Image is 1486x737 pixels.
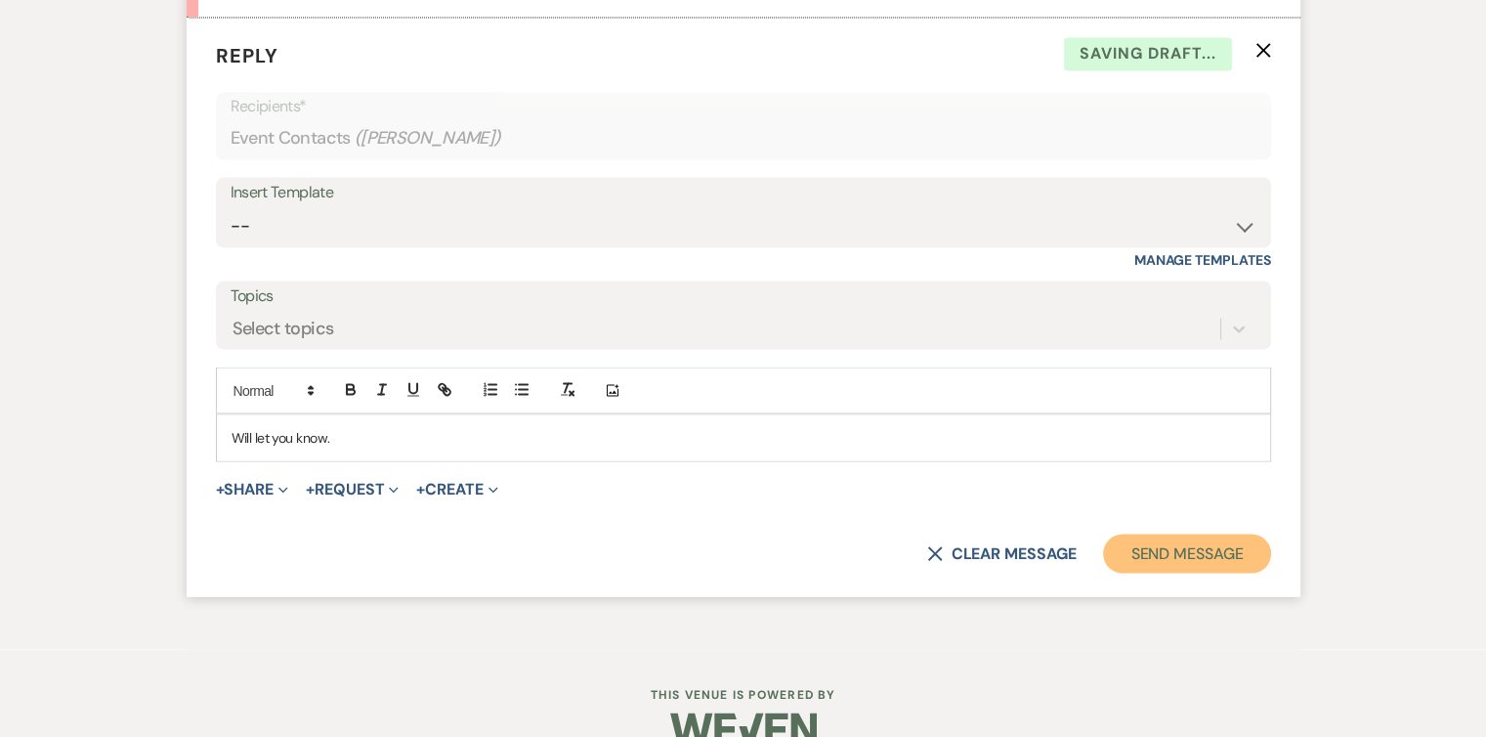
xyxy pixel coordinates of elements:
span: Reply [216,43,278,68]
div: Select topics [233,316,334,342]
button: Clear message [927,545,1076,561]
span: + [216,481,225,497]
a: Manage Templates [1134,251,1271,269]
label: Topics [231,282,1256,311]
span: ( [PERSON_NAME] ) [355,125,501,152]
button: Create [416,481,497,497]
button: Share [216,481,289,497]
span: Saving draft... [1064,37,1232,70]
div: Insert Template [231,179,1256,207]
button: Send Message [1103,534,1270,573]
div: Event Contacts [231,119,1256,157]
span: + [306,481,315,497]
p: Recipients* [231,94,1256,119]
p: Will let you know. [232,426,1255,448]
span: + [416,481,425,497]
button: Request [306,481,399,497]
